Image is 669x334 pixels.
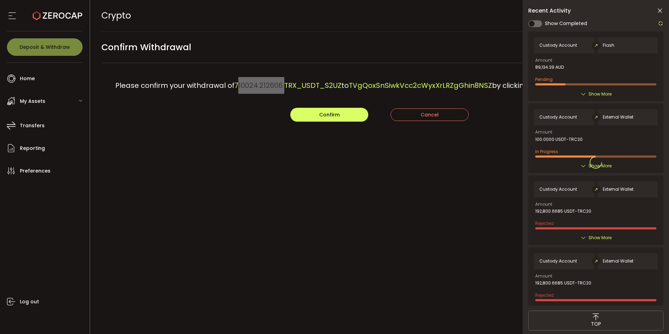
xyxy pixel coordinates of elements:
[349,81,492,90] span: TVgQoxSnSiwkVcc2cWyxXrLRZgGhin8NSZ
[20,74,35,84] span: Home
[341,81,349,90] span: to
[492,81,591,90] span: by clicking on the link below.
[319,111,340,118] span: Confirm
[391,108,469,121] button: Cancel
[20,96,45,106] span: My Assets
[586,259,669,334] iframe: Chat Widget
[20,45,70,50] span: Deposit & Withdraw
[20,166,51,176] span: Preferences
[7,38,83,56] button: Deposit & Withdraw
[20,121,45,131] span: Transfers
[115,81,234,90] span: Please confirm your withdrawal of
[290,108,368,122] button: Confirm
[20,297,39,307] span: Log out
[20,143,45,153] span: Reporting
[101,9,131,22] span: Crypto
[421,111,439,118] span: Cancel
[528,8,571,14] span: Recent Activity
[101,39,191,55] span: Confirm Withdrawal
[234,81,341,90] span: 710024.212606 TRX_USDT_S2UZ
